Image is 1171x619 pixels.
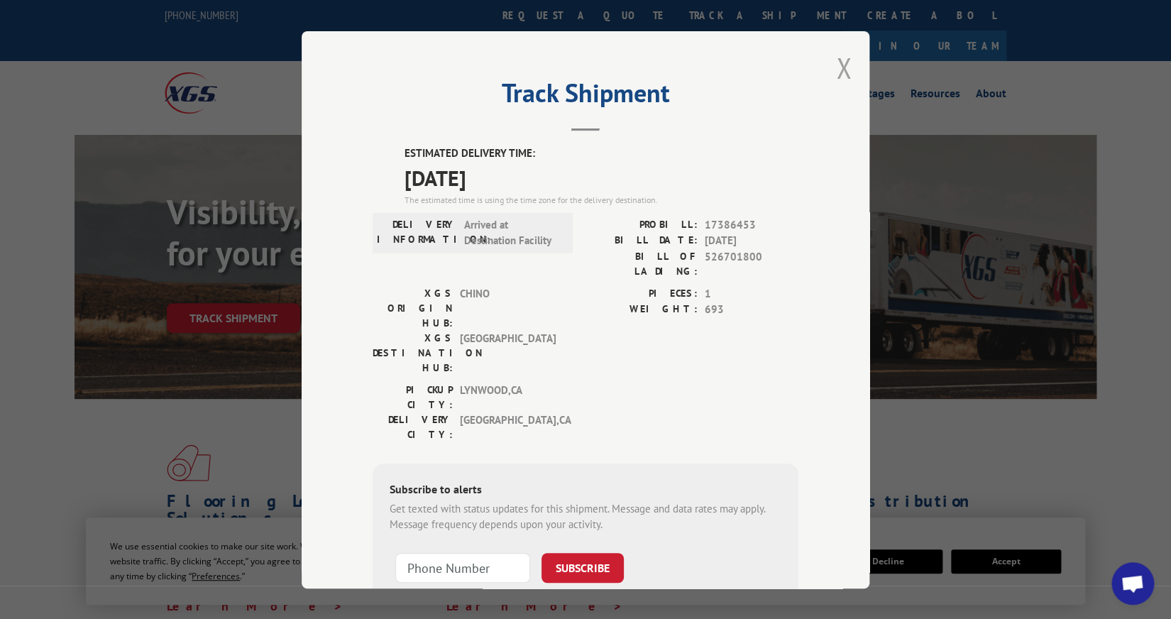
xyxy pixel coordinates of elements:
[405,193,798,206] div: The estimated time is using the time zone for the delivery destination.
[373,285,453,330] label: XGS ORIGIN HUB:
[460,330,556,375] span: [GEOGRAPHIC_DATA]
[705,233,798,249] span: [DATE]
[395,552,530,582] input: Phone Number
[836,49,852,87] button: Close modal
[373,83,798,110] h2: Track Shipment
[460,285,556,330] span: CHINO
[390,500,781,532] div: Get texted with status updates for this shipment. Message and data rates may apply. Message frequ...
[705,302,798,318] span: 693
[585,285,698,302] label: PIECES:
[460,382,556,412] span: LYNWOOD , CA
[373,382,453,412] label: PICKUP CITY:
[585,233,698,249] label: BILL DATE:
[373,412,453,442] label: DELIVERY CITY:
[464,217,560,248] span: Arrived at Destination Facility
[585,248,698,278] label: BILL OF LADING:
[705,285,798,302] span: 1
[585,217,698,233] label: PROBILL:
[1111,562,1154,605] a: Open chat
[390,480,781,500] div: Subscribe to alerts
[705,248,798,278] span: 526701800
[585,302,698,318] label: WEIGHT:
[373,330,453,375] label: XGS DESTINATION HUB:
[705,217,798,233] span: 17386453
[377,217,457,248] label: DELIVERY INFORMATION:
[460,412,556,442] span: [GEOGRAPHIC_DATA] , CA
[541,552,624,582] button: SUBSCRIBE
[405,161,798,193] span: [DATE]
[405,146,798,162] label: ESTIMATED DELIVERY TIME:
